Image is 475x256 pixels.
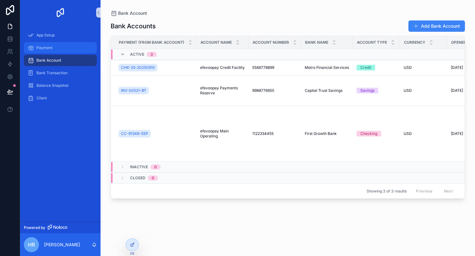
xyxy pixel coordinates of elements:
span: [DATE] [451,131,463,136]
div: 0 [154,164,157,170]
a: Bank Account [24,55,97,66]
a: Checking [357,131,396,136]
div: 3 [150,52,153,57]
a: efevoopay Main Operating [200,129,245,139]
a: USD [404,65,443,70]
p: [PERSON_NAME] [44,242,80,248]
span: Bank Transaction [36,70,68,75]
a: Savings [357,88,396,93]
span: Account Number [253,40,289,45]
span: USD [404,88,412,93]
span: INV-00521-BT [121,88,146,93]
a: INV-00521-BT [118,87,149,94]
span: Currency [404,40,425,45]
a: Client [24,92,97,104]
a: Powered by [20,222,101,233]
span: Inactive [130,164,148,170]
span: Balance Snapshot [36,83,68,88]
span: Capital Trust Savings [305,88,342,93]
span: First Growth Bank [305,131,337,136]
span: HR [28,241,35,248]
span: CC-91348-SEP [121,131,148,136]
div: Savings [360,88,374,93]
span: USD [404,131,412,136]
span: App Setup [36,33,55,38]
h1: Bank Accounts [111,22,156,31]
span: 1122334455 [252,131,274,136]
a: Capital Trust Savings [305,88,349,93]
div: Credit [360,65,371,70]
a: First Growth Bank [305,131,349,136]
span: Active [130,52,144,57]
span: [DATE] [451,65,463,70]
a: CC-91348-SEP [118,130,151,137]
a: 5566778899 [252,65,297,70]
a: USD [404,131,443,136]
span: [DATE] [451,88,463,93]
a: efevoopay Credit Facility [200,65,245,70]
span: 5566778899 [252,65,274,70]
a: App Setup [24,30,97,41]
span: CHK-33-20250910 [121,65,155,70]
a: 9988776655 [252,88,297,93]
a: CHK-33-20250910 [118,63,193,73]
span: Account Name [200,40,232,45]
a: INV-00521-BT [118,86,193,96]
span: Showing 3 of 3 results [367,189,407,194]
a: Credit [357,65,396,70]
span: Payment (from Bank Account) [119,40,184,45]
a: Bank Account [111,10,147,16]
img: App logo [55,8,65,18]
a: efevoopay Payments Reserve [200,86,245,96]
span: Client [36,96,47,101]
a: 1122334455 [252,131,297,136]
span: Bank Name [305,40,328,45]
span: Bank Account [36,58,61,63]
a: Bank Transaction [24,67,97,79]
a: USD [404,88,443,93]
span: Bank Account [118,10,147,16]
a: Balance Snapshot [24,80,97,91]
span: Payment [36,45,52,50]
div: Checking [360,131,377,136]
span: Account Type [357,40,387,45]
span: USD [404,65,412,70]
a: CHK-33-20250910 [118,64,157,71]
span: Closed [130,175,145,181]
div: 0 [152,175,154,181]
button: Add Bank Account [408,20,465,32]
div: scrollable content [20,25,101,112]
span: 9988776655 [252,88,274,93]
a: CC-91348-SEP [118,129,193,139]
a: Metro Financial Services [305,65,349,70]
a: Payment [24,42,97,53]
span: Powered by [24,225,45,230]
